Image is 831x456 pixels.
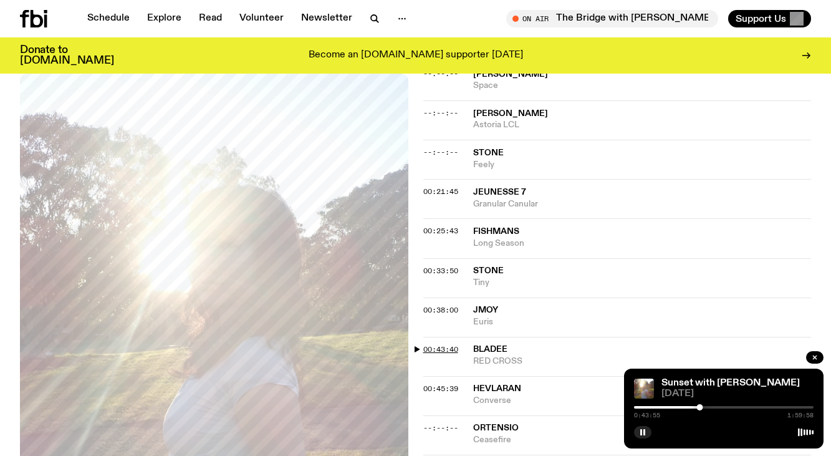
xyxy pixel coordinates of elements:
span: 00:33:50 [423,266,458,276]
span: [PERSON_NAME] [473,109,548,118]
button: On AirThe Bridge with [PERSON_NAME] [506,10,718,27]
span: Long Season [473,238,812,250]
span: Tiny [473,277,812,289]
span: Fishmans [473,227,519,236]
span: RED CROSS [473,356,812,367]
button: 00:43:40 [423,346,458,353]
button: 00:45:39 [423,386,458,392]
span: Hevlaran [473,384,521,393]
a: Newsletter [294,10,360,27]
span: jmoy [473,306,498,314]
span: Astoria LCL [473,119,812,131]
span: Tune in live [520,14,712,23]
p: Become an [DOMAIN_NAME] supporter [DATE] [309,50,523,61]
button: 00:38:00 [423,307,458,314]
span: --:--:-- [423,69,458,79]
span: Euris [473,316,812,328]
a: Schedule [80,10,137,27]
span: 00:25:43 [423,226,458,236]
span: 00:45:39 [423,384,458,394]
span: Support Us [736,13,786,24]
span: [PERSON_NAME] [473,70,548,79]
h3: Donate to [DOMAIN_NAME] [20,45,114,66]
span: --:--:-- [423,423,458,433]
span: Ortensio [473,424,519,432]
span: --:--:-- [423,147,458,157]
a: Read [191,10,229,27]
span: Ceasefire [473,434,812,446]
span: Space [473,80,812,92]
a: Sunset with [PERSON_NAME] [661,378,800,388]
span: 00:38:00 [423,305,458,315]
button: Support Us [728,10,811,27]
a: Explore [140,10,189,27]
span: 00:43:40 [423,344,458,354]
span: 00:21:45 [423,187,458,196]
a: Volunteer [232,10,291,27]
span: Stone [473,148,504,157]
span: Granular Canular [473,198,812,210]
button: 00:25:43 [423,228,458,235]
span: Bladee [473,345,507,354]
span: [DATE] [661,389,814,399]
button: 00:33:50 [423,268,458,274]
span: Feely [473,159,812,171]
span: Converse [473,395,812,407]
button: 00:21:45 [423,188,458,195]
span: --:--:-- [423,108,458,118]
span: Jeunesse 7 [473,188,526,196]
span: 1:59:58 [787,412,814,419]
span: 0:43:55 [634,412,660,419]
span: Stone [473,266,504,275]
